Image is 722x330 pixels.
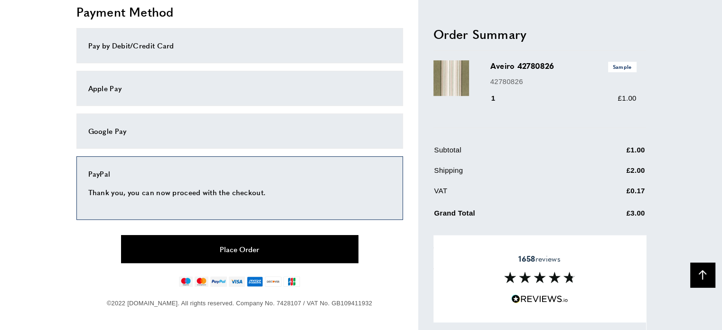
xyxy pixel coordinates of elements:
[434,165,579,184] td: Shipping
[504,272,575,283] img: Reviews section
[229,276,244,287] img: visa
[88,187,391,198] p: Thank you, you can now proceed with the checkout.
[76,3,403,20] h2: Payment Method
[434,145,579,163] td: Subtotal
[580,145,645,163] td: £1.00
[433,26,646,43] h2: Order Summary
[265,276,281,287] img: discover
[434,206,579,226] td: Grand Total
[518,253,535,264] strong: 1658
[580,206,645,226] td: £3.00
[88,40,391,51] div: Pay by Debit/Credit Card
[210,276,227,287] img: paypal
[580,186,645,204] td: £0.17
[107,300,372,307] span: ©2022 [DOMAIN_NAME]. All rights reserved. Company No. 7428107 / VAT No. GB109411932
[618,94,636,103] span: £1.00
[434,186,579,204] td: VAT
[195,276,208,287] img: mastercard
[608,62,637,72] span: Sample
[179,276,193,287] img: maestro
[88,83,391,94] div: Apple Pay
[433,61,469,96] img: Aveiro 42780826
[88,125,391,137] div: Google Pay
[511,294,568,303] img: Reviews.io 5 stars
[580,165,645,184] td: £2.00
[283,276,300,287] img: jcb
[88,168,391,179] div: PayPal
[490,93,509,104] div: 1
[518,254,560,264] span: reviews
[247,276,263,287] img: american-express
[121,235,358,263] button: Place Order
[490,61,637,72] h3: Aveiro 42780826
[490,76,637,87] p: 42780826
